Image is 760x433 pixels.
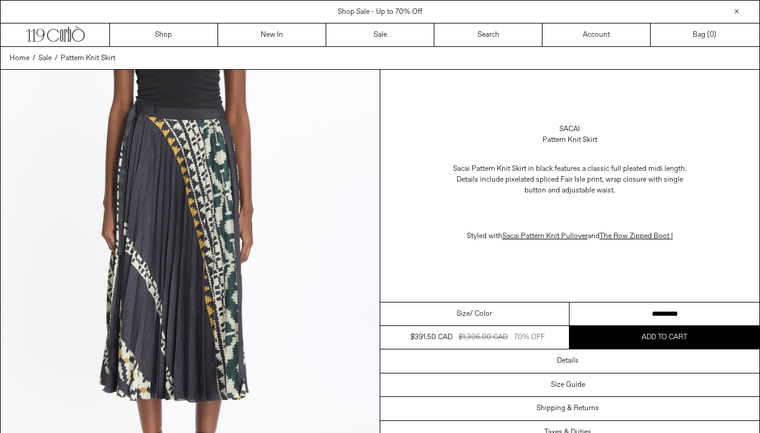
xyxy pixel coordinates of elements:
[410,332,452,343] div: $391.50 CAD
[326,23,434,46] a: Sale
[710,29,716,40] span: )
[600,232,673,241] a: The Row Zipped Boot I
[61,54,115,63] span: Pattern Knit Skirt
[434,23,543,46] a: Search
[651,23,759,46] a: Bag ()
[10,53,29,64] a: Home
[38,53,52,64] a: Sale
[537,404,599,413] h3: Shipping & Returns
[458,332,508,343] div: $1,305.00 CAD
[710,30,714,40] span: 0
[470,309,492,319] span: / Color
[543,135,597,146] div: Pattern Knit Skirt
[55,53,58,64] span: /
[502,232,588,241] a: Sacai Pattern Knit Pullover
[551,381,585,389] h3: Size Guide
[543,23,651,46] a: Account
[514,332,545,343] div: 70% OFF
[557,357,579,365] h3: Details
[642,333,687,342] span: Add to cart
[570,326,759,349] button: Add to cart
[559,124,580,135] a: Sacai
[32,53,35,64] span: /
[10,54,29,63] span: Home
[457,309,470,319] span: Size
[61,53,115,64] a: Pattern Knit Skirt
[38,54,52,63] span: Sale
[467,232,673,241] span: Styled with and
[218,23,326,46] a: New In
[449,158,690,202] p: Sacai Pattern Knit Skirt in black features a classic full pleated midi length. Details include pi...
[110,23,218,46] a: Shop
[338,7,422,17] a: Shop Sale - Up to 70% Off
